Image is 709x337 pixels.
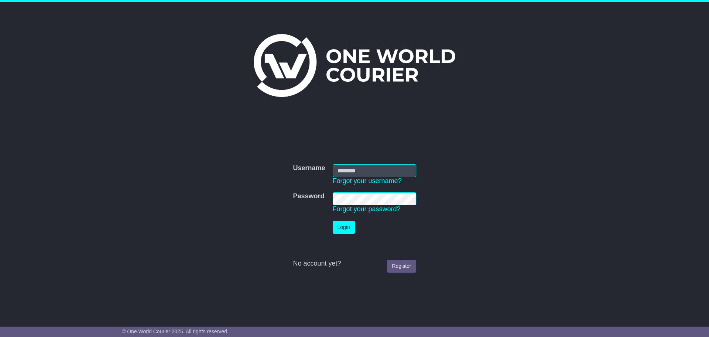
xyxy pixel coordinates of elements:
span: © One World Courier 2025. All rights reserved. [122,328,229,334]
img: One World [254,34,455,97]
a: Forgot your username? [333,177,402,185]
a: Forgot your password? [333,205,401,213]
button: Login [333,221,355,234]
div: No account yet? [293,260,416,268]
label: Password [293,192,324,200]
a: Register [387,260,416,273]
label: Username [293,164,325,172]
